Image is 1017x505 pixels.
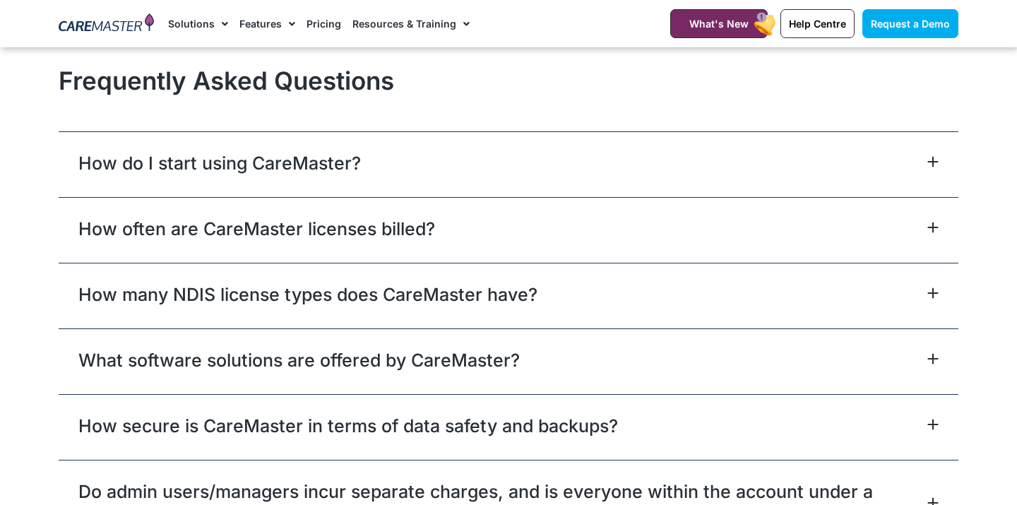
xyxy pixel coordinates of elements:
a: How often are CareMaster licenses billed? [78,216,435,242]
a: How secure is CareMaster in terms of data safety and backups? [78,413,618,439]
span: What's New [689,18,749,30]
img: CareMaster Logo [59,13,154,35]
div: How often are CareMaster licenses billed? [59,197,958,263]
a: What's New [670,9,768,38]
h2: Frequently Asked Questions [59,66,958,95]
div: How many NDIS license types does CareMaster have? [59,263,958,328]
a: Request a Demo [862,9,958,38]
div: How secure is CareMaster in terms of data safety and backups? [59,394,958,460]
span: Help Centre [789,18,846,30]
div: What software solutions are offered by CareMaster? [59,328,958,394]
a: How many NDIS license types does CareMaster have? [78,282,537,307]
a: What software solutions are offered by CareMaster? [78,347,520,373]
a: Help Centre [780,9,855,38]
span: Request a Demo [871,18,950,30]
div: How do I start using CareMaster? [59,131,958,197]
a: How do I start using CareMaster? [78,150,361,176]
